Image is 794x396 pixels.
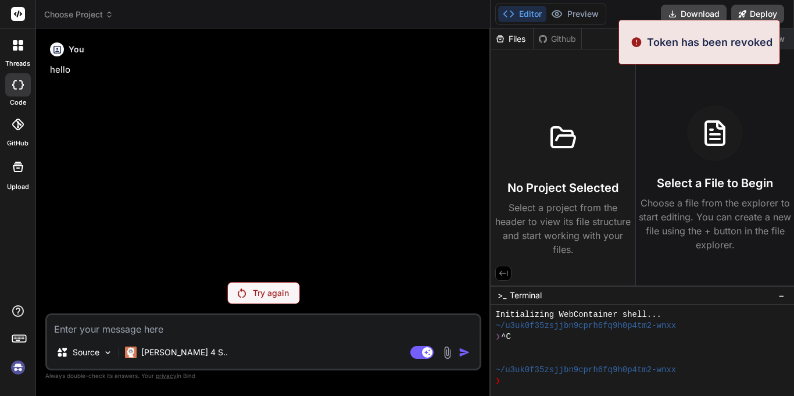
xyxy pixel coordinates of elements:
[495,201,631,256] p: Select a project from the header to view its file structure and start working with your files.
[45,370,481,381] p: Always double-check its answers. Your in Bind
[103,348,113,358] img: Pick Models
[498,290,506,301] span: >_
[495,320,676,331] span: ~/u3uk0f35zsjjbn9cprh6fq9h0p4tm2-wnxx
[8,358,28,377] img: signin
[50,63,479,77] p: hello
[69,44,84,55] h6: You
[238,288,246,298] img: Retry
[495,376,501,387] span: ❯
[7,182,29,192] label: Upload
[10,98,26,108] label: code
[491,33,533,45] div: Files
[125,347,137,358] img: Claude 4 Sonnet
[546,6,603,22] button: Preview
[507,180,618,196] h3: No Project Selected
[498,6,546,22] button: Editor
[44,9,113,20] span: Choose Project
[459,347,470,358] img: icon
[647,34,772,50] p: Token has been revoked
[7,138,28,148] label: GitHub
[495,331,501,343] span: ❯
[657,175,773,191] h3: Select a File to Begin
[636,196,794,252] p: Choose a file from the explorer to start editing. You can create a new file using the + button in...
[495,309,661,320] span: Initializing WebContainer shell...
[778,290,785,301] span: −
[253,287,289,299] p: Try again
[73,347,99,358] p: Source
[441,346,454,359] img: attachment
[156,372,177,379] span: privacy
[776,286,787,305] button: −
[501,331,511,343] span: ^C
[5,59,30,69] label: threads
[534,33,581,45] div: Github
[495,365,676,376] span: ~/u3uk0f35zsjjbn9cprh6fq9h0p4tm2-wnxx
[631,34,642,50] img: alert
[510,290,542,301] span: Terminal
[661,5,727,23] button: Download
[731,5,784,23] button: Deploy
[141,347,228,358] p: [PERSON_NAME] 4 S..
